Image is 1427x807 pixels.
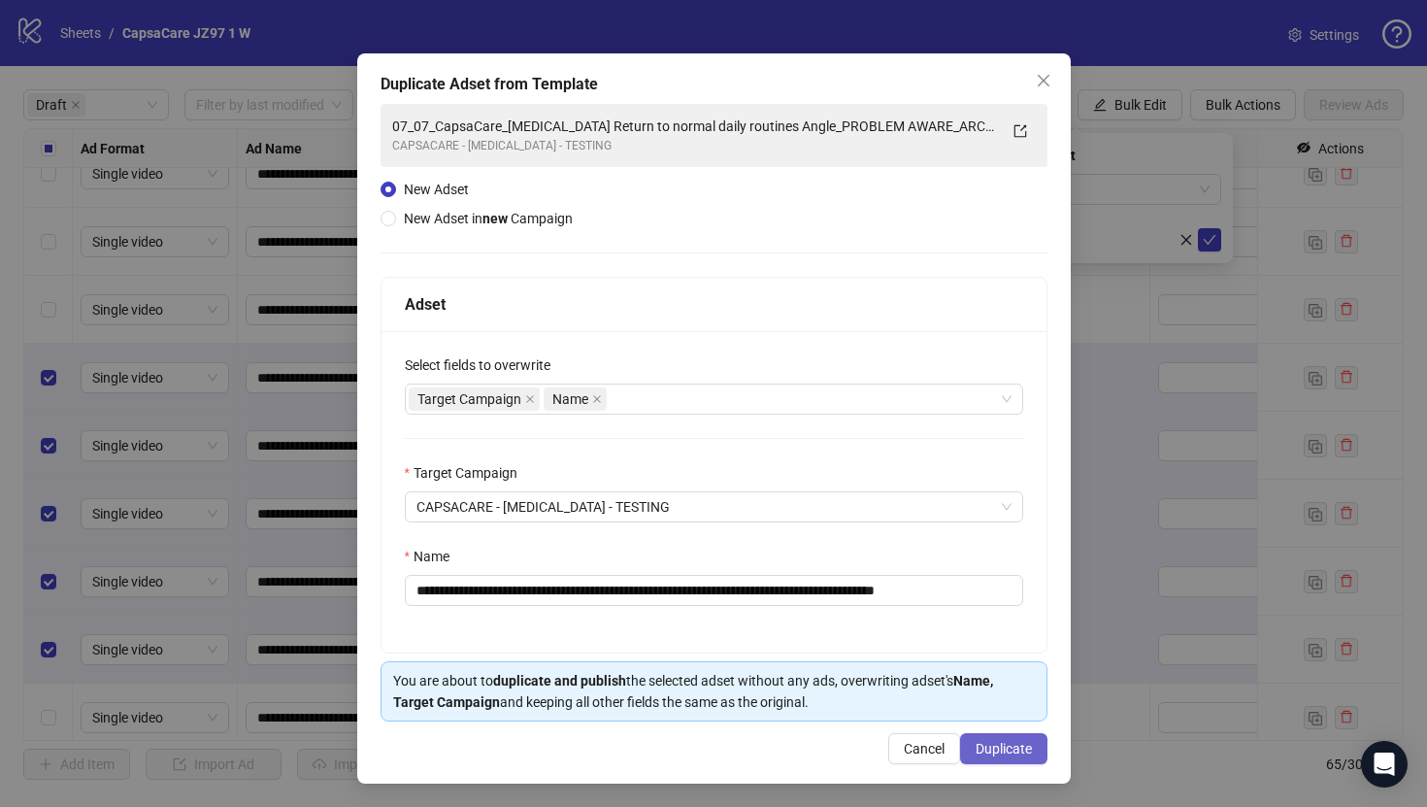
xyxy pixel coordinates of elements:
[393,670,1035,713] div: You are about to the selected adset without any ads, overwriting adset's and keeping all other fi...
[1361,741,1408,788] div: Open Intercom Messenger
[404,182,469,197] span: New Adset
[592,394,602,404] span: close
[1036,73,1051,88] span: close
[392,116,997,137] div: 07_07_CapsaCare_[MEDICAL_DATA] Return to normal daily routines Angle_PROBLEM AWARE_ARC57_AF
[381,73,1047,96] div: Duplicate Adset from Template
[405,575,1023,606] input: Name
[482,211,508,226] strong: new
[393,673,993,710] strong: Name, Target Campaign
[976,741,1032,757] span: Duplicate
[405,546,462,567] label: Name
[525,394,535,404] span: close
[404,211,573,226] span: New Adset in Campaign
[904,741,945,757] span: Cancel
[416,492,1012,521] span: CAPSACARE - SCIATICA - TESTING
[960,733,1047,764] button: Duplicate
[544,387,607,411] span: Name
[888,733,960,764] button: Cancel
[405,462,530,484] label: Target Campaign
[405,354,563,376] label: Select fields to overwrite
[405,292,1023,317] div: Adset
[409,387,540,411] span: Target Campaign
[1013,124,1027,138] span: export
[392,137,997,155] div: CAPSACARE - [MEDICAL_DATA] - TESTING
[493,673,626,689] strong: duplicate and publish
[417,388,521,410] span: Target Campaign
[1028,65,1059,96] button: Close
[552,388,588,410] span: Name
